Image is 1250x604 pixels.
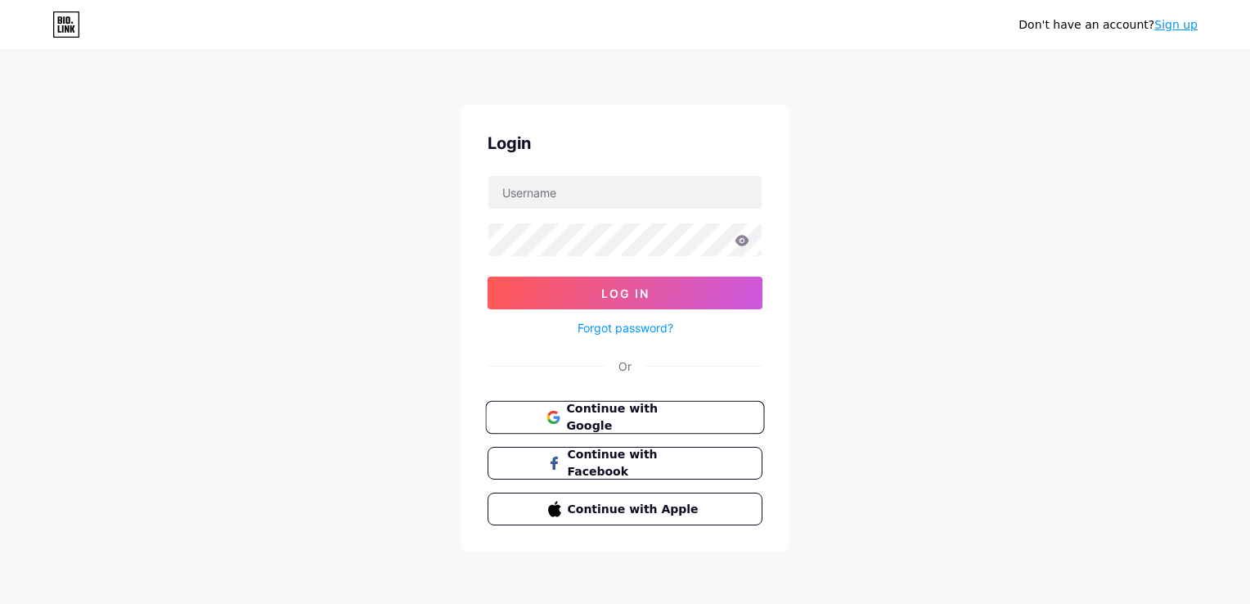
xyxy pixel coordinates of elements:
span: Log In [601,286,650,300]
a: Forgot password? [578,319,673,336]
span: Continue with Google [566,400,703,435]
div: Don't have an account? [1018,16,1198,34]
button: Continue with Apple [488,493,762,525]
button: Continue with Google [485,401,764,435]
span: Continue with Apple [568,501,703,518]
div: Or [618,358,632,375]
a: Continue with Google [488,401,762,434]
button: Log In [488,277,762,309]
input: Username [488,176,762,209]
span: Continue with Facebook [568,446,703,480]
div: Login [488,131,762,156]
a: Sign up [1154,18,1198,31]
button: Continue with Facebook [488,447,762,480]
